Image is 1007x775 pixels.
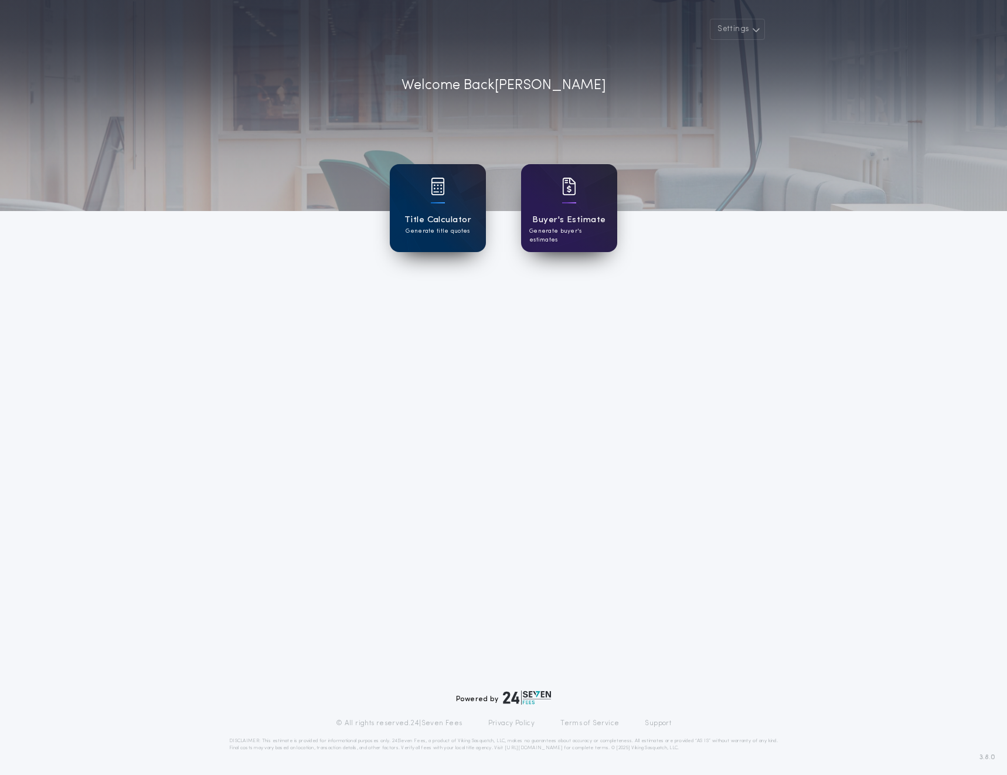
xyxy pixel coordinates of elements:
p: © All rights reserved. 24|Seven Fees [336,719,462,728]
h1: Title Calculator [404,213,471,227]
img: card icon [562,178,576,195]
span: 3.8.0 [979,752,995,763]
a: card iconBuyer's EstimateGenerate buyer's estimates [521,164,617,252]
p: Welcome Back [PERSON_NAME] [402,75,606,96]
button: Settings [710,19,765,40]
img: card icon [431,178,445,195]
div: Powered by [456,691,551,705]
a: Support [645,719,671,728]
h1: Buyer's Estimate [532,213,605,227]
p: Generate title quotes [406,227,470,236]
a: Privacy Policy [488,719,535,728]
p: Generate buyer's estimates [529,227,609,244]
a: card iconTitle CalculatorGenerate title quotes [390,164,486,252]
a: Terms of Service [560,719,619,728]
a: [URL][DOMAIN_NAME] [505,746,563,750]
p: DISCLAIMER: This estimate is provided for informational purposes only. 24|Seven Fees, a product o... [229,737,778,752]
img: logo [503,691,551,705]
